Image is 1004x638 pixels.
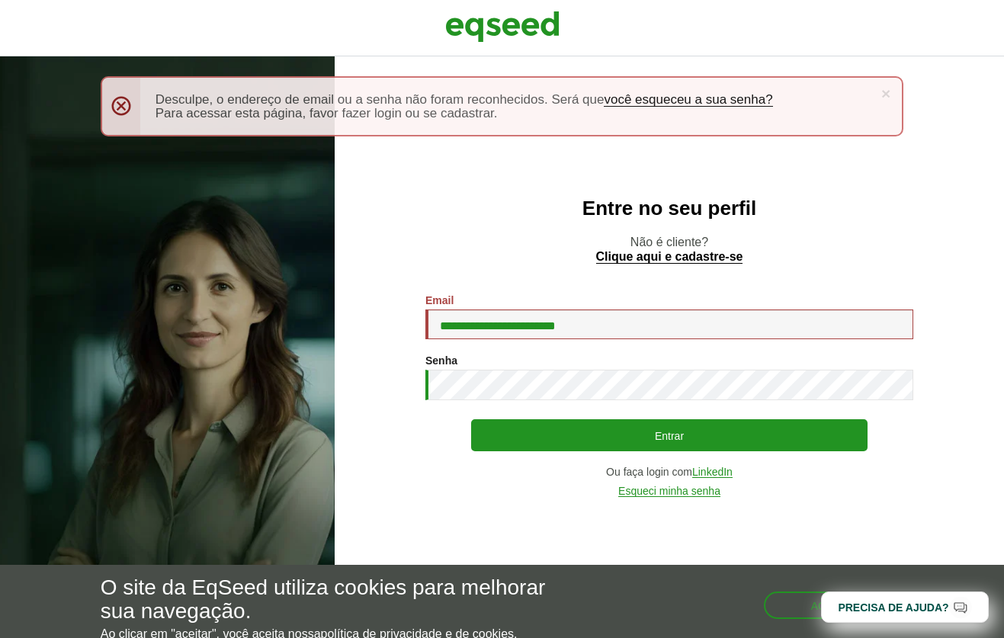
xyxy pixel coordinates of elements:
a: Esqueci minha senha [618,486,720,497]
p: Não é cliente? [365,235,974,264]
a: LinkedIn [692,466,733,478]
div: Ou faça login com [425,466,913,478]
h2: Entre no seu perfil [365,197,974,220]
li: Desculpe, o endereço de email ou a senha não foram reconhecidos. Será que [156,93,872,107]
a: × [881,85,890,101]
img: EqSeed Logo [445,8,560,46]
a: você esqueceu a sua senha? [604,93,772,107]
label: Email [425,295,454,306]
button: Aceitar [764,592,904,619]
button: Entrar [471,419,868,451]
label: Senha [425,355,457,366]
a: Clique aqui e cadastre-se [596,251,743,264]
li: Para acessar esta página, favor fazer login ou se cadastrar. [156,107,872,120]
h5: O site da EqSeed utiliza cookies para melhorar sua navegação. [101,576,582,624]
